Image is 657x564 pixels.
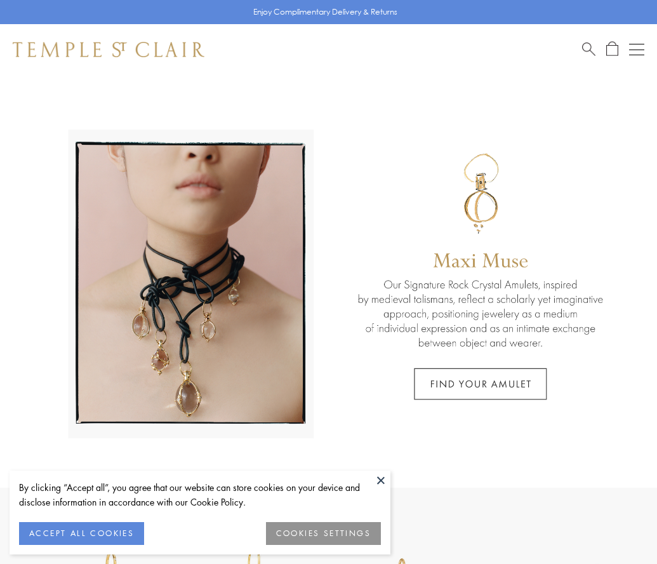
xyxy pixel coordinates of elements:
a: Search [582,41,595,57]
p: Enjoy Complimentary Delivery & Returns [253,6,397,18]
img: Temple St. Clair [13,42,204,57]
div: By clicking “Accept all”, you agree that our website can store cookies on your device and disclos... [19,480,381,509]
button: ACCEPT ALL COOKIES [19,522,144,545]
a: Open Shopping Bag [606,41,618,57]
button: Open navigation [629,42,644,57]
button: COOKIES SETTINGS [266,522,381,545]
